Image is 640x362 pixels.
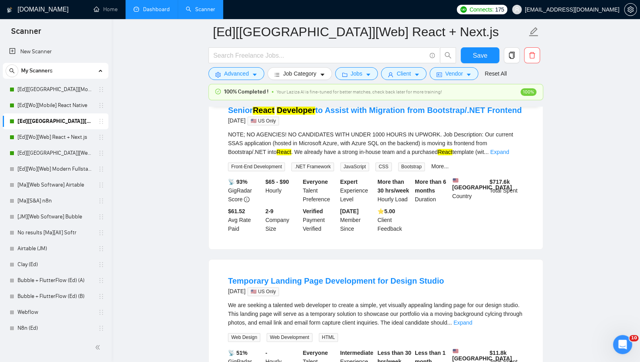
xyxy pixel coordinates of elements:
a: [Ed][Wo][Web] Modern Fullstack [18,161,93,177]
img: upwork-logo.png [460,6,467,13]
span: My Scanners [21,63,53,79]
span: 🇺🇸 US Only [247,117,279,125]
div: Payment Verified [301,207,339,233]
span: caret-down [466,72,471,78]
button: search [6,64,18,77]
a: [Ed][Wo][Mobile] React Native [18,97,93,113]
span: Vendor [445,69,463,78]
span: Web Development [267,333,312,342]
a: Expand [490,149,509,155]
span: check-circle [215,89,221,94]
b: Intermediate [340,349,373,356]
a: homeHome [94,6,118,13]
span: holder [98,182,104,188]
b: - [265,349,267,356]
iframe: Intercom live chat [613,335,632,354]
div: Talent Preference [301,177,339,204]
li: New Scanner [3,44,108,60]
span: holder [98,277,104,284]
a: searchScanner [186,6,215,13]
span: Connects: [469,5,493,14]
a: Temporary Landing Page Development for Design Studio [228,276,444,285]
a: Bubble + FlutterFlow (Ed) (A) [18,272,93,288]
div: Company Size [264,207,301,233]
div: Hourly [264,177,301,204]
b: ⭐️ 5.00 [377,208,395,214]
span: caret-down [252,72,257,78]
span: Advanced [224,69,249,78]
span: Web Design [228,333,260,342]
a: [Ma][Web Software] Airtable [18,177,93,193]
button: userClientcaret-down [381,67,426,80]
span: holder [98,325,104,331]
div: [DATE] [228,286,444,296]
span: Front-End Development [228,162,285,171]
span: caret-down [365,72,371,78]
span: Bootstrap [398,162,425,171]
span: 175 [495,5,504,14]
span: holder [98,309,104,315]
b: More than 6 months [415,179,446,194]
span: Scanner [5,25,47,42]
span: Save [473,51,487,60]
a: No results [Ma][All] Softr [18,225,93,241]
span: JavaScript [340,162,369,171]
span: setting [624,6,636,13]
a: dashboardDashboard [133,6,170,13]
span: holder [98,230,104,236]
a: Webflow [18,304,93,320]
span: holder [98,261,104,268]
b: $61.52 [228,208,245,214]
img: logo [7,4,12,16]
a: Reset All [485,69,507,78]
a: N8n (Ed) [18,320,93,336]
span: CSS [375,162,392,171]
div: GigRadar Score [226,177,264,204]
div: Hourly Load [376,177,413,204]
span: .NET Framework [291,162,334,171]
span: 🇺🇸 US Only [247,287,279,296]
button: folderJobscaret-down [335,67,378,80]
b: Everyone [303,349,328,356]
button: setting [624,3,637,16]
span: 100% [520,88,536,96]
div: Total Spent [488,177,525,204]
a: [Ed][[GEOGRAPHIC_DATA]][Mobile] React Native [18,82,93,97]
button: settingAdvancedcaret-down [208,67,264,80]
span: search [440,52,455,59]
span: search [6,68,18,74]
b: $ 717.6k [489,179,510,185]
span: info-circle [430,53,435,58]
span: idcard [436,72,442,78]
span: ... [484,149,489,155]
button: copy [504,47,520,63]
span: double-left [95,343,103,351]
div: Experience Level [338,177,376,204]
div: Country [451,177,488,204]
input: Scanner name... [213,22,527,42]
a: [Ma][S&A] n8n [18,193,93,209]
button: idcardVendorcaret-down [430,67,478,80]
span: ... [447,319,452,326]
div: Member Since [338,207,376,233]
span: 10 [629,335,638,341]
a: [JM][Web Software] Bubble [18,209,93,225]
span: caret-down [320,72,325,78]
span: edit [528,27,539,37]
span: setting [215,72,221,78]
span: Jobs [351,69,363,78]
button: delete [524,47,540,63]
span: Job Category [283,69,316,78]
b: Everyone [303,179,328,185]
span: caret-down [414,72,420,78]
img: 🇺🇸 [453,177,458,183]
div: We are seeking a talented web developer to create a simple, yet visually appealing landing page f... [228,301,524,327]
button: barsJob Categorycaret-down [267,67,332,80]
a: Bubble + FlutterFlow (Ed) (B) [18,288,93,304]
b: Verified [303,208,323,214]
span: delete [524,52,540,59]
b: 📡 51% [228,349,247,356]
a: Clay (Ed) [18,257,93,272]
b: [GEOGRAPHIC_DATA] [452,177,512,191]
span: holder [98,118,104,125]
